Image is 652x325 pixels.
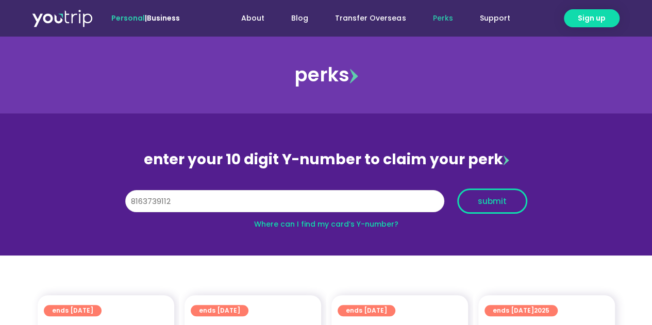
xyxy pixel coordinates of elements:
a: ends [DATE]2025 [484,305,558,316]
a: Support [466,9,523,28]
span: Sign up [578,13,606,24]
a: Blog [278,9,322,28]
button: submit [457,189,527,214]
nav: Menu [208,9,523,28]
form: Y Number [125,189,527,221]
a: ends [DATE] [338,305,395,316]
div: enter your 10 digit Y-number to claim your perk [120,146,532,173]
a: About [228,9,278,28]
a: Sign up [564,9,620,27]
a: ends [DATE] [44,305,102,316]
span: ends [DATE] [52,305,93,316]
a: Where can I find my card’s Y-number? [254,219,398,229]
span: ends [DATE] [346,305,387,316]
span: submit [478,197,507,205]
a: Transfer Overseas [322,9,419,28]
span: | [111,13,180,23]
span: Personal [111,13,145,23]
span: ends [DATE] [199,305,240,316]
span: ends [DATE] [493,305,549,316]
span: 2025 [534,306,549,315]
a: Business [147,13,180,23]
a: Perks [419,9,466,28]
input: 10 digit Y-number (e.g. 8123456789) [125,190,444,213]
a: ends [DATE] [191,305,248,316]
